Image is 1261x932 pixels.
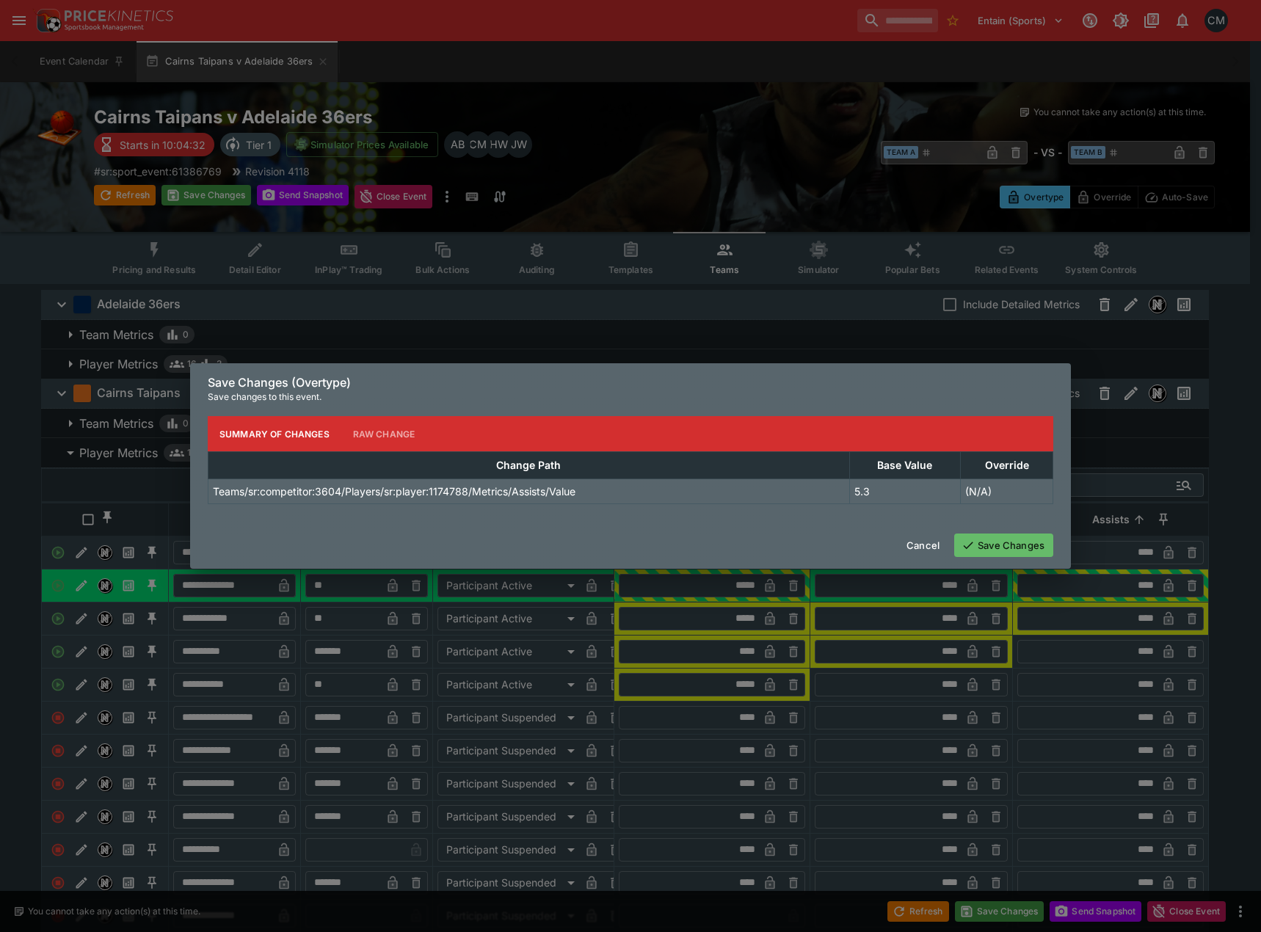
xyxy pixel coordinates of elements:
[208,452,850,479] th: Change Path
[208,390,1053,404] p: Save changes to this event.
[954,534,1053,557] button: Save Changes
[341,416,427,451] button: Raw Change
[213,484,575,499] p: Teams/sr:competitor:3604/Players/sr:player:1174788/Metrics/Assists/Value
[849,452,961,479] th: Base Value
[961,479,1053,504] td: (N/A)
[961,452,1053,479] th: Override
[208,416,341,451] button: Summary of Changes
[898,534,948,557] button: Cancel
[208,375,1053,390] h6: Save Changes (Overtype)
[849,479,961,504] td: 5.3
